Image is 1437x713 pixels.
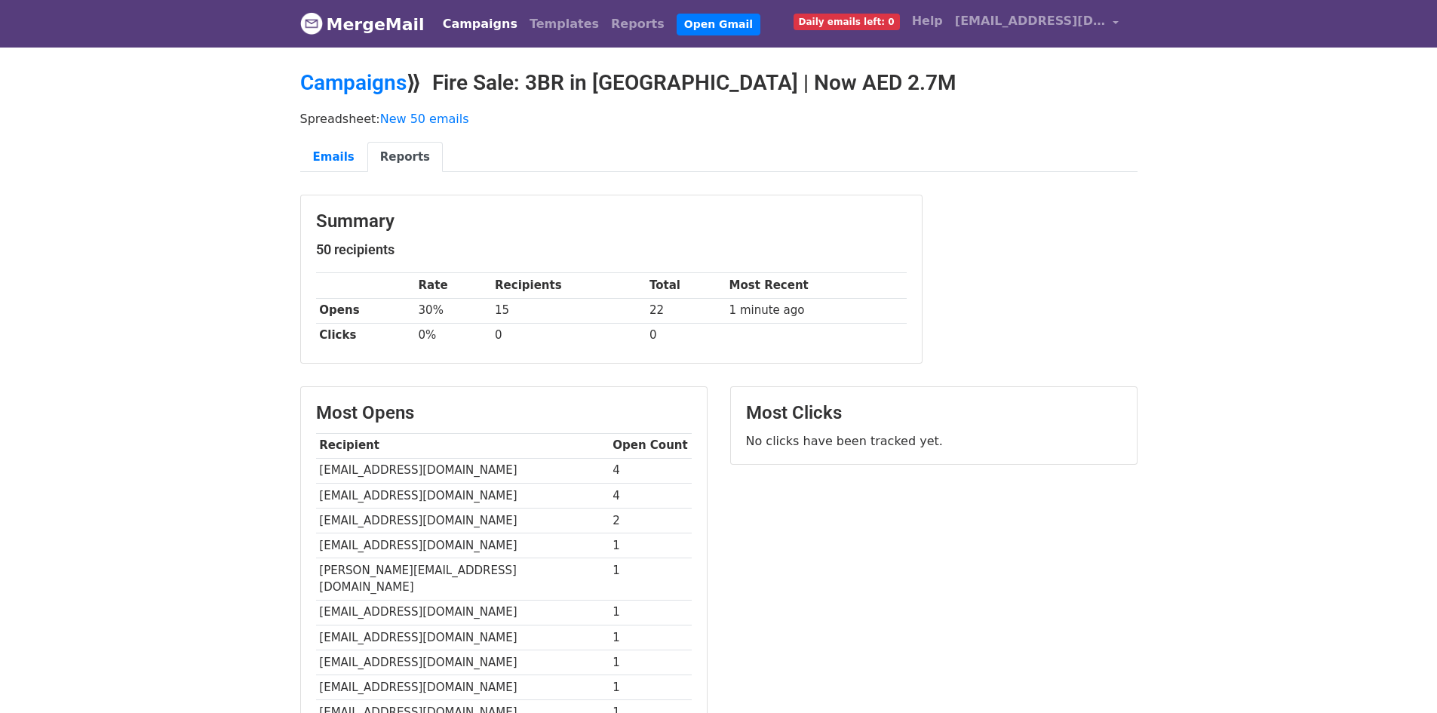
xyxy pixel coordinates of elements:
[367,142,443,173] a: Reports
[609,533,692,558] td: 1
[316,298,415,323] th: Opens
[316,675,609,699] td: [EMAIL_ADDRESS][DOMAIN_NAME]
[316,211,907,232] h3: Summary
[300,8,425,40] a: MergeMail
[316,625,609,650] td: [EMAIL_ADDRESS][DOMAIN_NAME]
[609,508,692,533] td: 2
[491,323,646,348] td: 0
[677,14,760,35] a: Open Gmail
[300,12,323,35] img: MergeMail logo
[609,675,692,699] td: 1
[316,533,609,558] td: [EMAIL_ADDRESS][DOMAIN_NAME]
[605,9,671,39] a: Reports
[746,433,1122,449] p: No clicks have been tracked yet.
[300,142,367,173] a: Emails
[788,6,906,36] a: Daily emails left: 0
[316,402,692,424] h3: Most Opens
[316,600,609,625] td: [EMAIL_ADDRESS][DOMAIN_NAME]
[1362,641,1437,713] iframe: Chat Widget
[491,273,646,298] th: Recipients
[609,600,692,625] td: 1
[955,12,1106,30] span: [EMAIL_ADDRESS][DOMAIN_NAME]
[415,323,492,348] td: 0%
[609,625,692,650] td: 1
[316,323,415,348] th: Clicks
[906,6,949,36] a: Help
[491,298,646,323] td: 15
[524,9,605,39] a: Templates
[437,9,524,39] a: Campaigns
[609,558,692,601] td: 1
[949,6,1125,41] a: [EMAIL_ADDRESS][DOMAIN_NAME]
[316,650,609,675] td: [EMAIL_ADDRESS][DOMAIN_NAME]
[316,458,609,483] td: [EMAIL_ADDRESS][DOMAIN_NAME]
[300,111,1138,127] p: Spreadsheet:
[316,483,609,508] td: [EMAIL_ADDRESS][DOMAIN_NAME]
[415,298,492,323] td: 30%
[609,650,692,675] td: 1
[726,298,907,323] td: 1 minute ago
[609,433,692,458] th: Open Count
[646,273,726,298] th: Total
[300,70,407,95] a: Campaigns
[794,14,900,30] span: Daily emails left: 0
[316,241,907,258] h5: 50 recipients
[609,458,692,483] td: 4
[380,112,469,126] a: New 50 emails
[415,273,492,298] th: Rate
[646,323,726,348] td: 0
[316,558,609,601] td: [PERSON_NAME][EMAIL_ADDRESS][DOMAIN_NAME]
[646,298,726,323] td: 22
[746,402,1122,424] h3: Most Clicks
[316,433,609,458] th: Recipient
[609,483,692,508] td: 4
[726,273,907,298] th: Most Recent
[316,508,609,533] td: [EMAIL_ADDRESS][DOMAIN_NAME]
[300,70,1138,96] h2: ⟫ Fire Sale: 3BR in [GEOGRAPHIC_DATA] | Now AED 2.7M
